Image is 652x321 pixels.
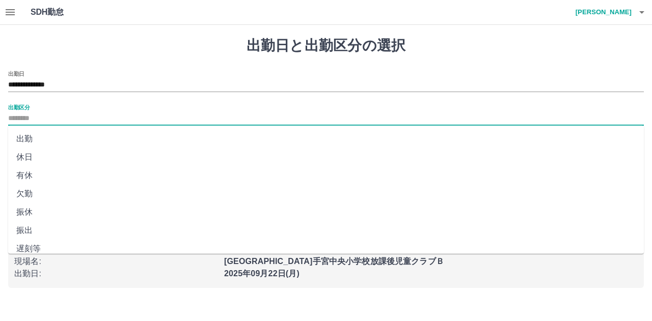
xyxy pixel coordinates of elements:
[8,37,644,54] h1: 出勤日と出勤区分の選択
[8,203,644,221] li: 振休
[8,185,644,203] li: 欠勤
[14,255,218,268] p: 現場名 :
[8,240,644,258] li: 遅刻等
[224,257,444,266] b: [GEOGRAPHIC_DATA]手宮中央小学校放課後児童クラブＢ
[8,103,30,111] label: 出勤区分
[8,70,24,77] label: 出勤日
[8,166,644,185] li: 有休
[8,221,644,240] li: 振出
[8,148,644,166] li: 休日
[8,130,644,148] li: 出勤
[14,268,218,280] p: 出勤日 :
[224,269,300,278] b: 2025年09月22日(月)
